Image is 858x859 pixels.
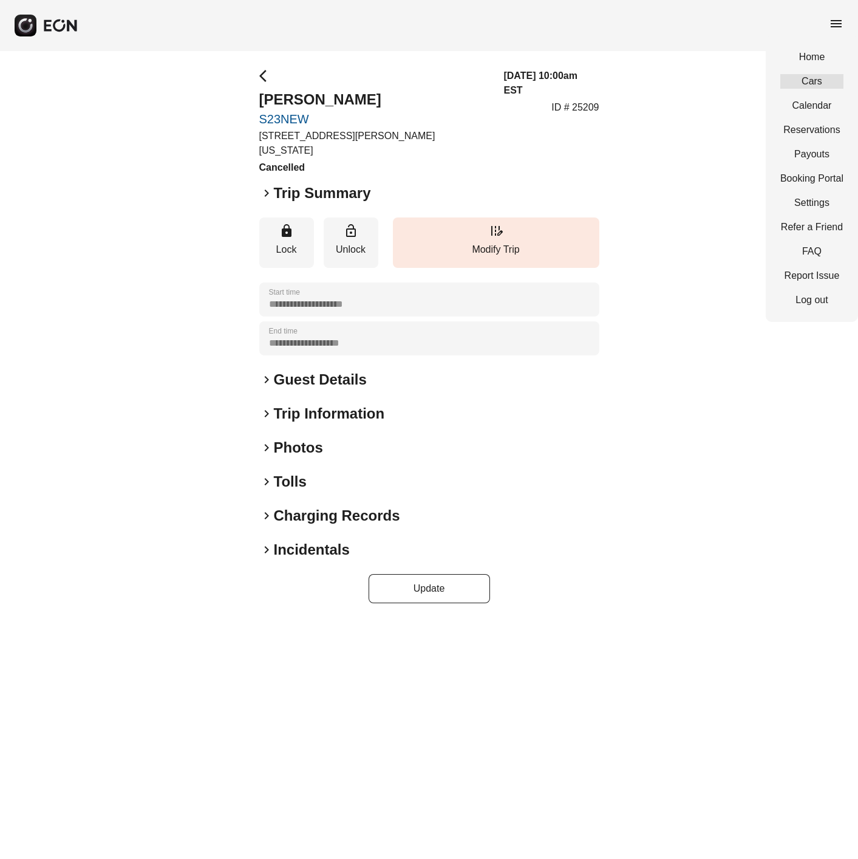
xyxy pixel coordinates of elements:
[369,574,490,603] button: Update
[259,508,274,523] span: keyboard_arrow_right
[259,217,314,268] button: Lock
[780,74,843,89] a: Cars
[780,269,843,283] a: Report Issue
[274,540,350,560] h2: Incidentals
[330,242,372,257] p: Unlock
[259,160,489,175] h3: Cancelled
[279,224,294,238] span: lock
[259,69,274,83] span: arrow_back_ios
[259,474,274,489] span: keyboard_arrow_right
[780,220,843,234] a: Refer a Friend
[780,171,843,186] a: Booking Portal
[259,372,274,387] span: keyboard_arrow_right
[274,472,307,491] h2: Tolls
[780,244,843,259] a: FAQ
[399,242,593,257] p: Modify Trip
[274,183,371,203] h2: Trip Summary
[274,404,385,423] h2: Trip Information
[259,112,489,126] a: S23NEW
[274,506,400,525] h2: Charging Records
[324,217,378,268] button: Unlock
[780,293,843,307] a: Log out
[259,406,274,421] span: keyboard_arrow_right
[265,242,308,257] p: Lock
[551,100,599,115] p: ID # 25209
[503,69,599,98] h3: [DATE] 10:00am EST
[393,217,599,268] button: Modify Trip
[344,224,358,238] span: lock_open
[259,440,274,455] span: keyboard_arrow_right
[780,98,843,113] a: Calendar
[780,147,843,162] a: Payouts
[274,370,367,389] h2: Guest Details
[780,123,843,137] a: Reservations
[274,438,323,457] h2: Photos
[829,16,843,31] span: menu
[259,90,489,109] h2: [PERSON_NAME]
[259,542,274,557] span: keyboard_arrow_right
[259,186,274,200] span: keyboard_arrow_right
[780,196,843,210] a: Settings
[780,50,843,64] a: Home
[259,129,489,158] p: [STREET_ADDRESS][PERSON_NAME][US_STATE]
[489,224,503,238] span: edit_road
